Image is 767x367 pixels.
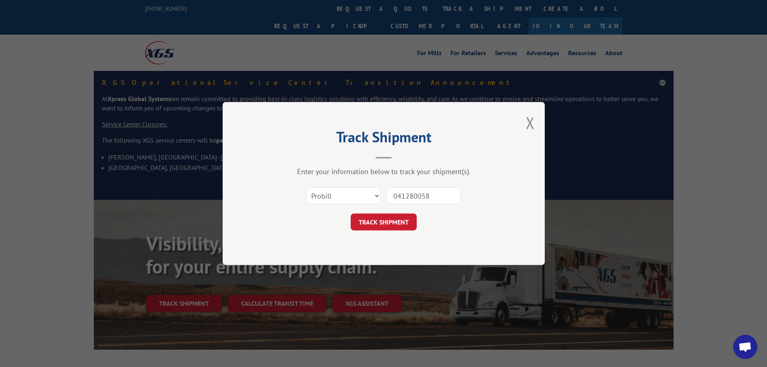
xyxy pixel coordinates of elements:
h2: Track Shipment [263,131,504,147]
input: Number(s) [387,187,461,204]
button: Close modal [526,112,535,133]
a: Open chat [733,335,757,359]
button: TRACK SHIPMENT [351,214,417,230]
div: Enter your information below to track your shipment(s). [263,167,504,176]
